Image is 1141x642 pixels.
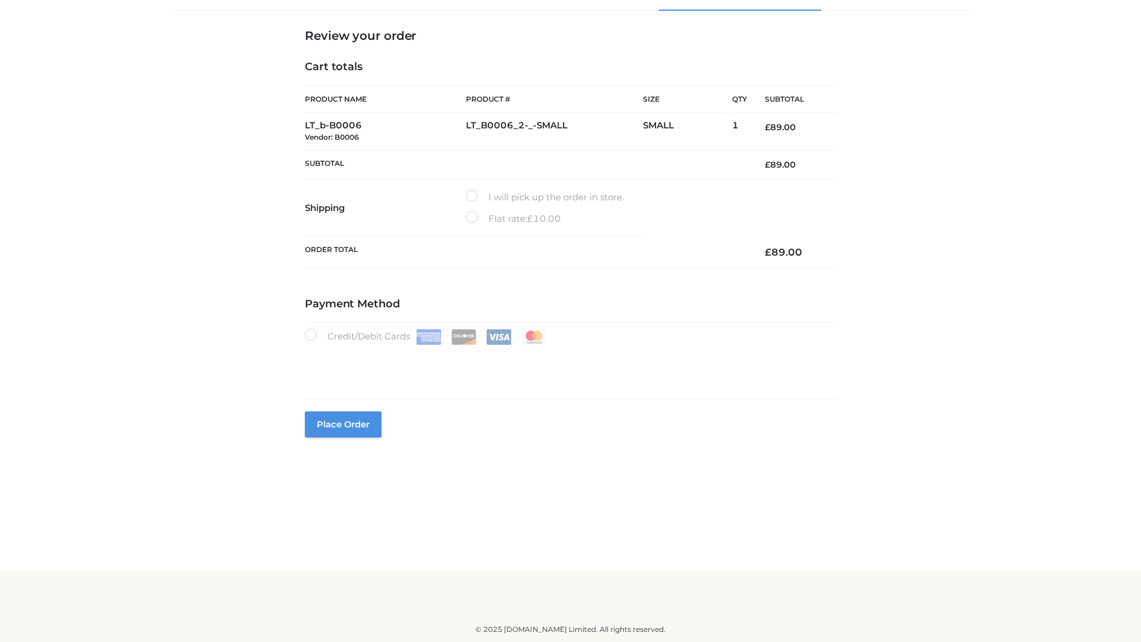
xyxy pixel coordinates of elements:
small: Vendor: B0006 [305,133,359,141]
img: Amex [416,329,442,345]
td: SMALL [643,113,732,150]
iframe: Secure payment input frame [302,342,834,386]
img: Visa [486,329,512,345]
span: £ [765,122,770,133]
bdi: 10.00 [527,213,561,224]
th: Product # [466,86,643,113]
th: Qty [732,86,747,113]
bdi: 89.00 [765,122,796,133]
th: Order Total [305,237,747,268]
td: LT_b-B0006 [305,113,466,150]
h4: Payment Method [305,298,836,311]
h4: Cart totals [305,61,836,74]
bdi: 89.00 [765,159,796,170]
label: Credit/Debit Cards [305,329,548,345]
img: Discover [451,329,477,345]
span: £ [765,246,771,258]
th: Subtotal [747,86,836,113]
span: £ [527,213,533,224]
th: Size [643,86,726,113]
th: Product Name [305,86,466,113]
label: I will pick up the order in store. [466,190,624,205]
th: Shipping [305,180,466,237]
div: © 2025 [DOMAIN_NAME] Limited. All rights reserved. [176,624,965,635]
label: Flat rate: [466,211,561,226]
bdi: 89.00 [765,246,802,258]
td: 1 [732,113,747,150]
th: Subtotal [305,150,747,179]
h3: Review your order [305,29,836,43]
span: £ [765,159,770,170]
img: Mastercard [521,329,547,345]
button: Place order [305,411,382,438]
td: LT_B0006_2-_-SMALL [466,113,643,150]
